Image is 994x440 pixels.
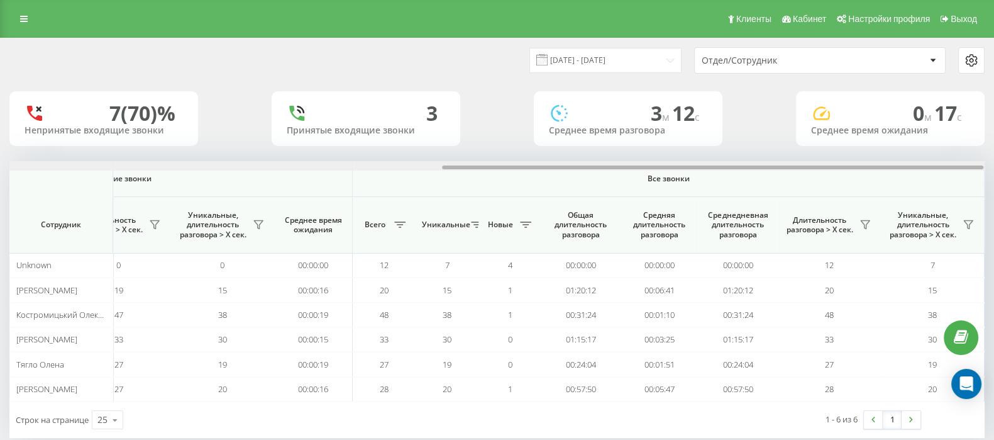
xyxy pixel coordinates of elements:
td: 00:57:50 [699,377,777,402]
div: 3 [426,101,438,125]
span: 0 [913,99,934,127]
span: 19 [443,359,451,370]
span: Уникальные, длительность разговора > Х сек. [177,210,249,240]
span: 33 [380,334,389,345]
span: Среднее время ожидания [284,215,343,235]
div: 25 [97,414,108,426]
span: 19 [114,285,123,296]
span: 33 [114,334,123,345]
td: 00:31:24 [699,303,777,327]
span: 7 [445,259,450,271]
td: 00:00:00 [541,253,620,278]
td: 00:00:16 [274,278,353,302]
td: 01:15:17 [699,327,777,352]
span: [PERSON_NAME] [16,285,77,296]
span: м [924,110,934,124]
td: 00:57:50 [541,377,620,402]
td: 00:05:47 [620,377,699,402]
span: 7 [930,259,935,271]
span: 0 [220,259,224,271]
span: 38 [443,309,451,320]
span: 48 [380,309,389,320]
td: 00:00:15 [274,327,353,352]
td: 00:00:16 [274,377,353,402]
div: Open Intercom Messenger [951,369,981,399]
span: Уникальные [422,220,467,230]
span: 27 [825,359,834,370]
span: 47 [114,309,123,320]
td: 00:00:19 [274,352,353,376]
span: Костромицький Олександр [16,309,121,320]
div: Среднее время разговора [549,125,707,136]
span: м [662,110,672,124]
td: 00:24:04 [699,352,777,376]
span: 20 [218,383,227,395]
td: 01:20:12 [699,278,777,302]
span: Средняя длительность разговора [629,210,689,240]
td: 00:00:00 [274,253,353,278]
span: c [957,110,962,124]
span: 20 [928,383,937,395]
div: Отдел/Сотрудник [702,55,852,66]
span: 38 [928,309,937,320]
span: Клиенты [736,14,771,24]
span: Среднедневная длительность разговора [708,210,768,240]
span: 27 [114,359,123,370]
span: 27 [380,359,389,370]
span: 48 [825,309,834,320]
span: Новые [485,220,516,230]
span: 20 [443,383,451,395]
span: 3 [651,99,672,127]
span: Тягло Олена [16,359,64,370]
span: Всего [359,220,390,230]
span: c [695,110,700,124]
span: 15 [218,285,227,296]
span: Все звонки [390,174,947,184]
span: 20 [380,285,389,296]
span: 1 [508,383,512,395]
span: 30 [443,334,451,345]
div: Принятые входящие звонки [287,125,445,136]
td: 01:15:17 [541,327,620,352]
span: Сотрудник [20,220,102,230]
span: Общая длительность разговора [551,210,610,240]
span: 4 [508,259,512,271]
span: 17 [934,99,962,127]
td: 00:00:19 [274,303,353,327]
span: 19 [928,359,937,370]
span: Уникальные, длительность разговора > Х сек. [887,210,959,240]
span: 0 [508,334,512,345]
div: Среднее время ожидания [811,125,969,136]
td: 00:01:51 [620,352,699,376]
span: Длительность разговора > Х сек. [783,215,856,235]
span: [PERSON_NAME] [16,383,77,395]
span: 28 [380,383,389,395]
td: 01:20:12 [541,278,620,302]
span: Кабинет [793,14,826,24]
span: 1 [508,309,512,320]
span: 33 [825,334,834,345]
span: 27 [114,383,123,395]
a: 1 [883,411,902,429]
span: 1 [508,285,512,296]
span: 12 [380,259,389,271]
span: 30 [928,334,937,345]
span: 38 [218,309,227,320]
span: Выход [951,14,977,24]
td: 00:01:10 [620,303,699,327]
td: 00:00:00 [620,253,699,278]
div: 7 (70)% [109,101,175,125]
span: Unknown [16,259,52,271]
span: 12 [672,99,700,127]
span: Строк на странице [16,414,89,426]
td: 00:00:00 [699,253,777,278]
span: 15 [928,285,937,296]
div: 1 - 6 из 6 [826,413,858,426]
td: 00:06:41 [620,278,699,302]
div: Непринятые входящие звонки [25,125,183,136]
span: 12 [825,259,834,271]
span: 20 [825,285,834,296]
span: 0 [508,359,512,370]
span: 30 [218,334,227,345]
td: 00:31:24 [541,303,620,327]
